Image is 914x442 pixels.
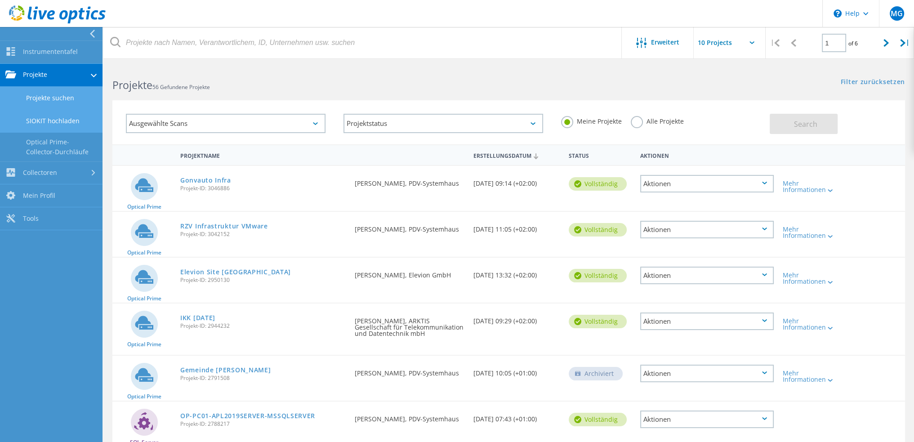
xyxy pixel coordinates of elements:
[180,421,346,427] span: Projekt-ID: 2788217
[848,40,858,47] span: of 6
[469,166,564,196] div: [DATE] 09:14 (+02:00)
[180,277,346,283] span: Projekt-ID: 2950130
[180,367,271,373] a: Gemeinde [PERSON_NAME]
[569,315,627,328] div: vollständig
[180,186,346,191] span: Projekt-ID: 3046886
[783,226,837,239] div: Mehr Informationen
[180,323,346,329] span: Projekt-ID: 2944232
[469,147,564,164] div: Erstellungsdatum
[640,313,774,330] div: Aktionen
[469,356,564,385] div: [DATE] 10:05 (+01:00)
[180,413,315,419] a: OP-PC01-APL2019SERVER-MSSQLSERVER
[350,402,469,431] div: [PERSON_NAME], PDV-Systemhaus
[766,27,784,59] div: |
[640,411,774,428] div: Aktionen
[561,116,622,125] label: Meine Projekte
[180,375,346,381] span: Projekt-ID: 2791508
[180,177,231,183] a: Gonvauto Infra
[564,147,636,163] div: Status
[469,258,564,287] div: [DATE] 13:32 (+02:00)
[127,342,161,347] span: Optical Prime
[783,318,837,330] div: Mehr Informationen
[180,269,291,275] a: Elevion Site [GEOGRAPHIC_DATA]
[640,365,774,382] div: Aktionen
[469,304,564,333] div: [DATE] 09:29 (+02:00)
[343,114,543,133] div: Projektstatus
[152,83,210,91] span: 56 Gefundene Projekte
[770,114,838,134] button: Search
[569,367,623,380] div: Archiviert
[834,9,842,18] svg: \n
[350,166,469,196] div: [PERSON_NAME], PDV-Systemhaus
[896,27,914,59] div: |
[350,258,469,287] div: [PERSON_NAME], Elevion GmbH
[127,250,161,255] span: Optical Prime
[180,315,215,321] a: IKK [DATE]
[180,223,268,229] a: RZV Infrastruktur VMware
[794,119,817,129] span: Search
[350,212,469,241] div: [PERSON_NAME], PDV-Systemhaus
[176,147,350,163] div: Projektname
[636,147,778,163] div: Aktionen
[103,27,622,58] input: Projekte nach Namen, Verantwortlichem, ID, Unternehmen usw. suchen
[469,212,564,241] div: [DATE] 11:05 (+02:00)
[180,232,346,237] span: Projekt-ID: 3042152
[127,296,161,301] span: Optical Prime
[569,223,627,237] div: vollständig
[891,10,903,17] span: MG
[841,79,905,86] a: Filter zurücksetzen
[127,204,161,210] span: Optical Prime
[350,304,469,346] div: [PERSON_NAME], ARKTIS Gesellschaft für Telekommunikation und Datentechnik mbH
[569,413,627,426] div: vollständig
[569,269,627,282] div: vollständig
[112,78,152,92] b: Projekte
[783,272,837,285] div: Mehr Informationen
[469,402,564,431] div: [DATE] 07:43 (+01:00)
[640,267,774,284] div: Aktionen
[9,19,106,25] a: Live Optics Dashboard
[350,356,469,385] div: [PERSON_NAME], PDV-Systemhaus
[126,114,325,133] div: Ausgewählte Scans
[651,39,679,45] span: Erweitert
[640,175,774,192] div: Aktionen
[569,177,627,191] div: vollständig
[631,116,684,125] label: Alle Projekte
[783,180,837,193] div: Mehr Informationen
[640,221,774,238] div: Aktionen
[127,394,161,399] span: Optical Prime
[783,370,837,383] div: Mehr Informationen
